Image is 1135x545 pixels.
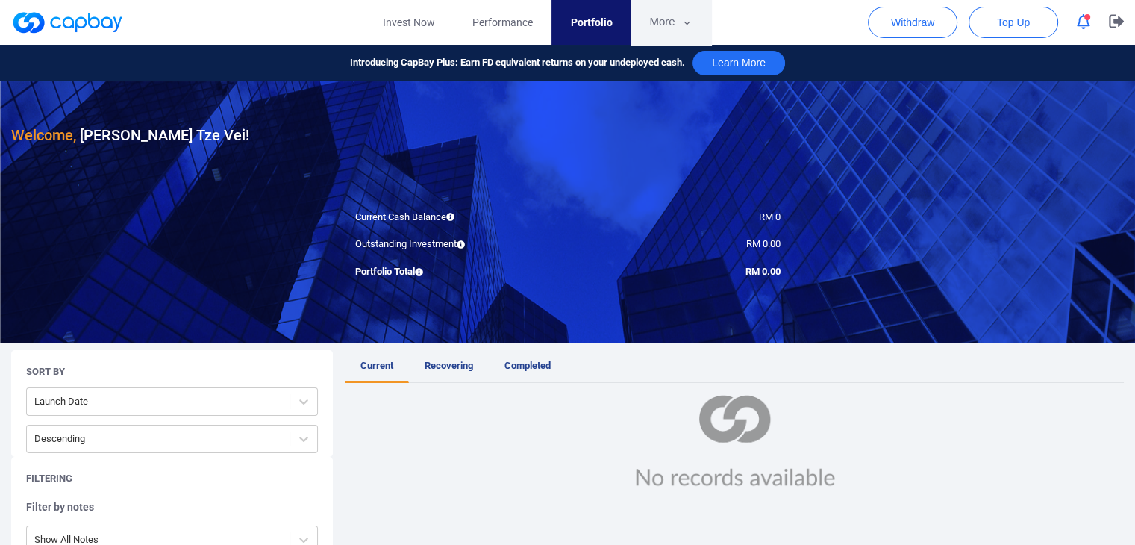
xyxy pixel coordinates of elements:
span: Welcome, [11,126,76,144]
h5: Sort By [26,365,65,379]
span: RM 0.00 [746,238,781,249]
span: Current [360,360,393,371]
span: Completed [504,360,551,371]
span: Introducing CapBay Plus: Earn FD equivalent returns on your undeployed cash. [350,55,685,71]
h5: Filtering [26,472,72,485]
span: Top Up [997,15,1030,30]
div: Current Cash Balance [344,210,568,225]
span: RM 0.00 [745,266,781,277]
div: Portfolio Total [344,264,568,280]
button: Withdraw [868,7,957,38]
span: Portfolio [570,14,612,31]
span: Performance [472,14,533,31]
img: noRecord [618,395,851,488]
button: Top Up [969,7,1058,38]
div: Outstanding Investment [344,237,568,252]
button: Learn More [692,51,785,75]
span: Recovering [425,360,473,371]
h5: Filter by notes [26,500,318,514]
span: RM 0 [759,211,781,222]
h3: [PERSON_NAME] Tze Vei ! [11,123,249,147]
